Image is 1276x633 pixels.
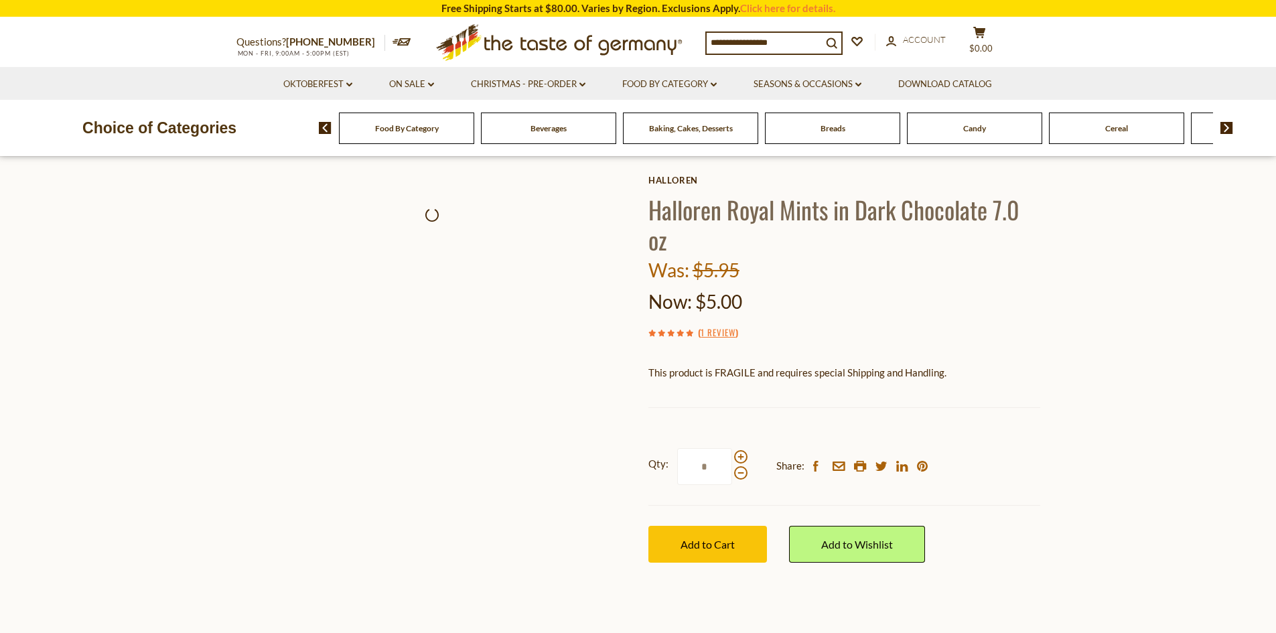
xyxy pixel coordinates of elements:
li: We will ship this product in heat-protective, cushioned packaging and ice during warm weather mon... [661,391,1040,407]
a: Christmas - PRE-ORDER [471,77,585,92]
a: Beverages [530,123,567,133]
h1: Halloren Royal Mints in Dark Chocolate 7.0 oz [648,194,1040,255]
button: Add to Cart [648,526,767,563]
a: [PHONE_NUMBER] [286,36,375,48]
span: ( ) [698,326,738,339]
span: Account [903,34,946,45]
label: Now: [648,290,692,313]
a: Baking, Cakes, Desserts [649,123,733,133]
span: Add to Cart [681,538,735,551]
strong: Qty: [648,455,668,472]
a: Food By Category [622,77,717,92]
span: $5.00 [695,290,742,313]
a: Halloren [648,175,1040,186]
img: previous arrow [319,122,332,134]
a: Click here for details. [740,2,835,14]
a: Cereal [1105,123,1128,133]
span: $0.00 [969,43,993,54]
a: Candy [963,123,986,133]
a: 1 Review [701,326,735,340]
span: $5.95 [693,259,739,281]
a: On Sale [389,77,434,92]
a: Seasons & Occasions [754,77,861,92]
span: MON - FRI, 9:00AM - 5:00PM (EST) [236,50,350,57]
a: Oktoberfest [283,77,352,92]
a: Food By Category [375,123,439,133]
a: Account [886,33,946,48]
a: Download Catalog [898,77,992,92]
button: $0.00 [960,26,1000,60]
input: Qty: [677,448,732,485]
label: Was: [648,259,689,281]
img: next arrow [1220,122,1233,134]
span: Share: [776,458,804,474]
a: Breads [821,123,845,133]
p: This product is FRAGILE and requires special Shipping and Handling. [648,364,1040,381]
a: Add to Wishlist [789,526,925,563]
p: Questions? [236,33,385,51]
